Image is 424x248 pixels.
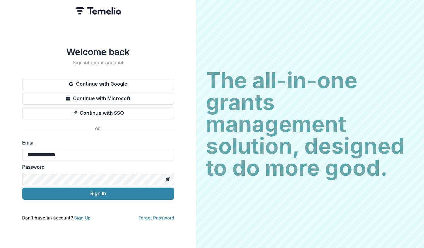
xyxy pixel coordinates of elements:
[22,107,174,119] button: Continue with SSO
[75,7,121,15] img: Temelio
[22,139,171,146] label: Email
[22,93,174,105] button: Continue with Microsoft
[139,215,174,220] a: Forgot Password
[163,174,173,184] button: Toggle password visibility
[22,188,174,200] button: Sign In
[74,215,91,220] a: Sign Up
[22,60,174,66] h2: Sign into your account
[22,163,171,171] label: Password
[22,46,174,57] h1: Welcome back
[22,215,91,221] p: Don't have an account?
[22,78,174,90] button: Continue with Google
